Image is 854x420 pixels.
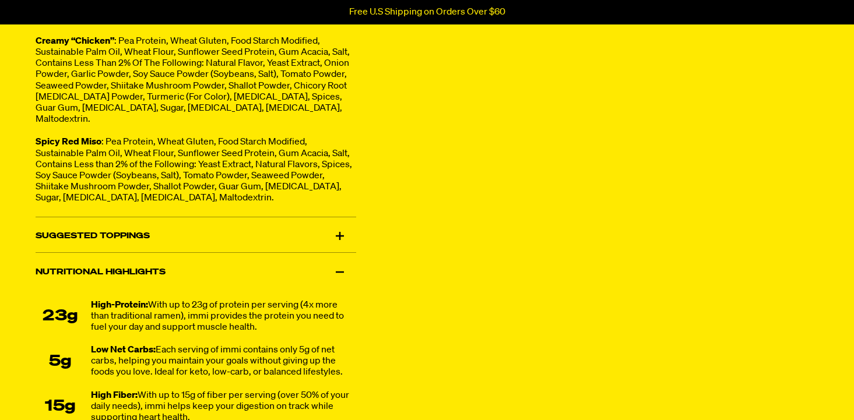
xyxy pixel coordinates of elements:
[36,138,101,147] strong: Spicy Red Miso
[91,300,356,334] div: With up to 23g of protein per serving (4x more than traditional ramen), immi provides the protein...
[36,353,85,370] div: 5g
[91,301,148,310] strong: High-Protein:
[36,37,114,46] strong: Creamy “Chicken”
[91,345,156,355] strong: Low Net Carbs:
[36,308,85,326] div: 23g
[36,36,356,126] p: : Pea Protein, Wheat Gluten, Food Starch Modified, Sustainable Palm Oil, Wheat Flour, Sunflower S...
[6,366,123,414] iframe: Marketing Popup
[36,137,356,204] p: : Pea Protein, Wheat Gluten, Food Starch Modified, Sustainable Palm Oil, Wheat Flour, Sunflower S...
[349,7,505,17] p: Free U.S Shipping on Orders Over $60
[36,256,356,288] div: Nutritional Highlights
[36,220,356,252] div: Suggested Toppings
[91,345,356,379] div: Each serving of immi contains only 5g of net carbs, helping you maintain your goals without givin...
